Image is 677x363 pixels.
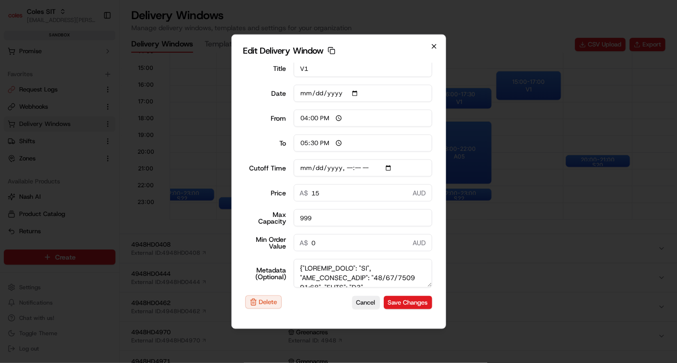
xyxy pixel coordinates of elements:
[245,115,287,122] label: From
[10,38,174,53] p: Welcome 👋
[245,90,287,97] label: Date
[68,161,116,169] a: Powered byPylon
[294,184,432,202] input: 0.00
[10,139,17,147] div: 📗
[245,236,287,250] label: Min Order Value
[163,94,174,105] button: Start new chat
[33,101,121,108] div: We're available if you need us!
[245,211,287,225] label: Max Capacity
[245,267,287,280] label: Metadata (Optional)
[77,135,158,152] a: 💻API Documentation
[245,140,287,147] label: To
[294,259,432,288] textarea: {"LOREMIP_DOLO": "SI", "AME_CONSEC_ADIP": "48/67/7509 91:68", "ELITS": "D3", "EIUSMODT_INCIDIDUNT...
[95,162,116,169] span: Pylon
[243,46,434,55] h2: Edit Delivery Window
[25,61,172,71] input: Got a question? Start typing here...
[245,295,282,309] button: Delete
[10,91,27,108] img: 1736555255976-a54dd68f-1ca7-489b-9aae-adbdc363a1c4
[384,295,432,309] button: Save Changes
[10,9,29,28] img: Nash
[19,138,73,148] span: Knowledge Base
[91,138,154,148] span: API Documentation
[245,165,287,171] label: Cutoff Time
[245,65,287,72] label: Title
[81,139,89,147] div: 💻
[294,60,432,77] input: e.g., Morning Express
[245,190,287,196] label: Price
[33,91,157,101] div: Start new chat
[352,295,380,309] button: Cancel
[294,234,432,251] input: 0.00
[6,135,77,152] a: 📗Knowledge Base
